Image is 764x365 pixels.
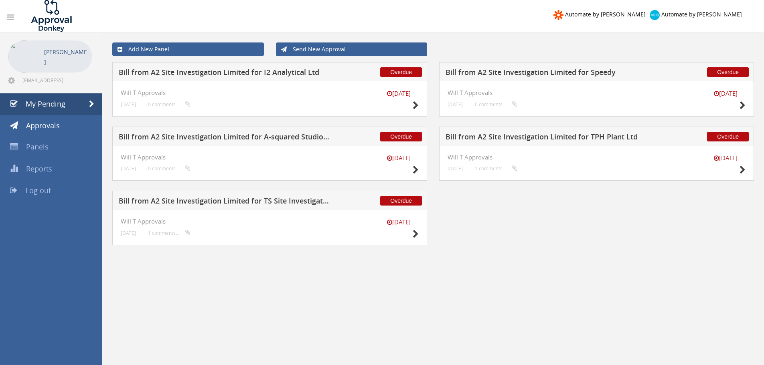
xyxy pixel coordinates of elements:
[112,42,264,56] a: Add New Panel
[380,132,422,141] span: Overdue
[26,164,52,173] span: Reports
[448,101,463,107] small: [DATE]
[650,10,660,20] img: xero-logo.png
[446,133,657,143] h5: Bill from A2 Site Investigation Limited for TPH Plant Ltd
[121,230,136,236] small: [DATE]
[148,101,190,107] small: 0 comments...
[148,165,190,171] small: 0 comments...
[705,154,746,162] small: [DATE]
[26,121,60,130] span: Approvals
[121,101,136,107] small: [DATE]
[119,69,330,79] h5: Bill from A2 Site Investigation Limited for I2 Analytical Ltd
[121,218,419,225] h4: Will T Approvals
[121,89,419,96] h4: Will T Approvals
[475,101,517,107] small: 0 comments...
[22,77,91,83] span: [EMAIL_ADDRESS][DOMAIN_NAME]
[448,154,746,161] h4: Will T Approvals
[448,165,463,171] small: [DATE]
[448,89,746,96] h4: Will T Approvals
[707,67,749,77] span: Overdue
[276,42,428,56] a: Send New Approval
[565,10,646,18] span: Automate by [PERSON_NAME]
[119,133,330,143] h5: Bill from A2 Site Investigation Limited for A-squared Studio Engineers
[661,10,742,18] span: Automate by [PERSON_NAME]
[26,186,51,195] span: Log out
[379,89,419,98] small: [DATE]
[119,197,330,207] h5: Bill from A2 Site Investigation Limited for TS Site Investigation Ltd
[121,154,419,161] h4: Will T Approvals
[475,165,517,171] small: 1 comments...
[379,218,419,226] small: [DATE]
[379,154,419,162] small: [DATE]
[26,99,65,109] span: My Pending
[26,142,49,151] span: Panels
[44,47,88,67] p: [PERSON_NAME]
[705,89,746,98] small: [DATE]
[553,10,563,20] img: zapier-logomark.png
[148,230,190,236] small: 1 comments...
[380,196,422,206] span: Overdue
[446,69,657,79] h5: Bill from A2 Site Investigation Limited for Speedy
[121,165,136,171] small: [DATE]
[380,67,422,77] span: Overdue
[707,132,749,141] span: Overdue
